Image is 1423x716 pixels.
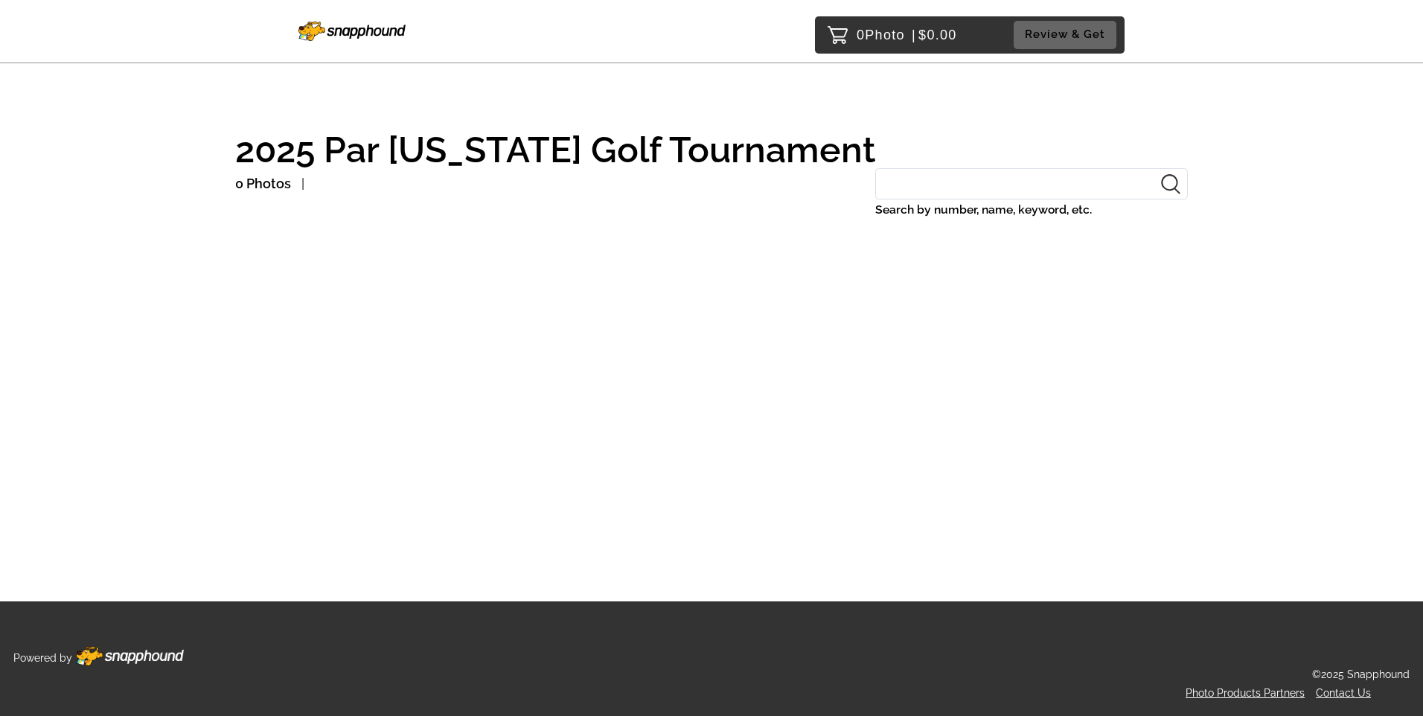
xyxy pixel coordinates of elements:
a: Photo Products Partners [1186,687,1305,699]
a: Contact Us [1316,687,1371,699]
span: | [912,28,916,42]
label: Search by number, name, keyword, etc. [875,199,1188,220]
img: Snapphound Logo [298,22,406,41]
h1: 2025 Par [US_STATE] Golf Tournament [235,131,1188,168]
p: Powered by [13,649,72,668]
a: Review & Get [1014,21,1121,48]
button: Review & Get [1014,21,1116,48]
span: Photo [865,23,905,47]
p: ©2025 Snapphound [1312,665,1410,684]
img: Footer [76,647,184,666]
p: 0 Photos [235,172,291,196]
p: 0 $0.00 [857,23,957,47]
